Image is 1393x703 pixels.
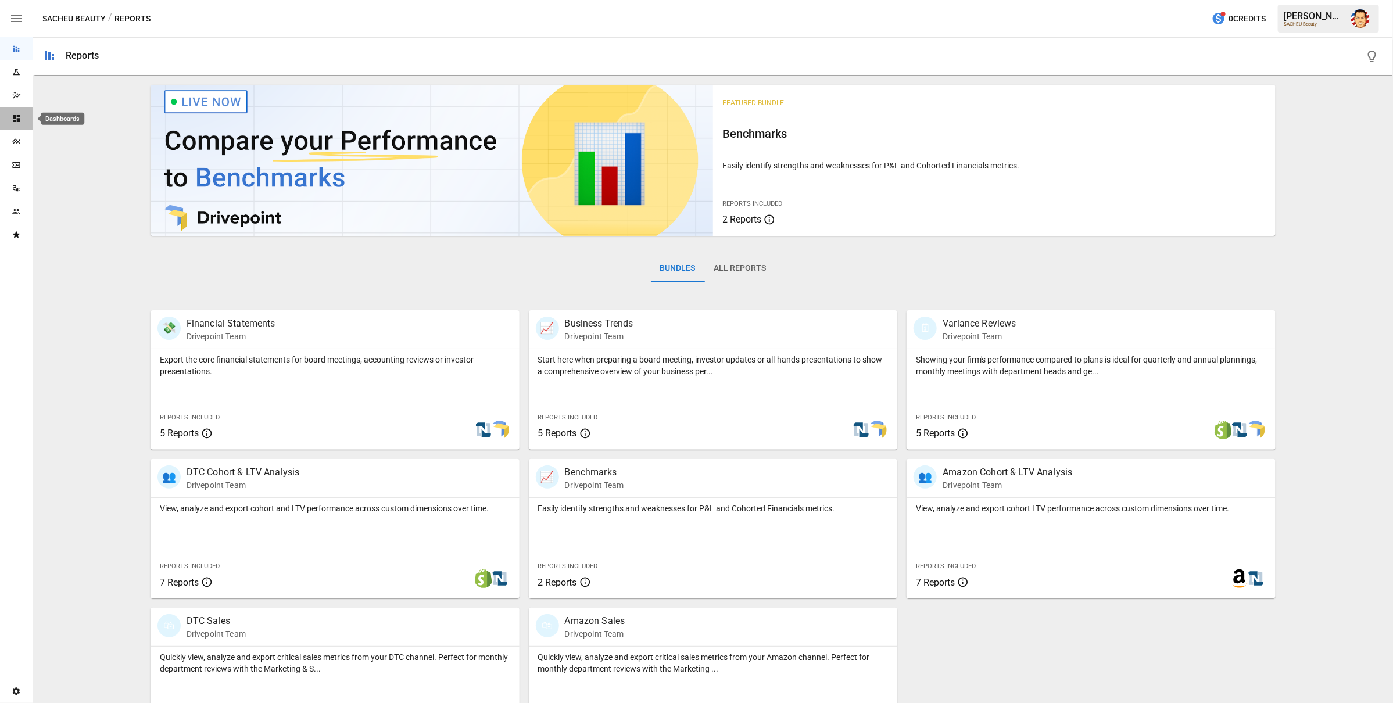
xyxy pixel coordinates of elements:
p: Amazon Cohort & LTV Analysis [943,465,1072,479]
span: 7 Reports [160,577,199,588]
span: 2 Reports [538,577,577,588]
p: Showing your firm's performance compared to plans is ideal for quarterly and annual plannings, mo... [916,354,1266,377]
span: Reports Included [538,414,598,421]
p: Drivepoint Team [565,479,624,491]
p: Variance Reviews [943,317,1016,331]
img: netsuite [1230,421,1249,439]
p: Easily identify strengths and weaknesses for P&L and Cohorted Financials metrics. [538,503,889,514]
img: smart model [490,421,509,439]
p: Financial Statements [187,317,275,331]
span: Reports Included [160,414,220,421]
p: Benchmarks [565,465,624,479]
div: Reports [66,50,99,61]
p: Amazon Sales [565,614,625,628]
p: Easily identify strengths and weaknesses for P&L and Cohorted Financials metrics. [722,160,1266,171]
span: Reports Included [160,562,220,570]
button: Austin Gardner-Smith [1344,2,1377,35]
span: 7 Reports [916,577,955,588]
p: Start here when preparing a board meeting, investor updates or all-hands presentations to show a ... [538,354,889,377]
span: 5 Reports [916,428,955,439]
p: Quickly view, analyze and export critical sales metrics from your DTC channel. Perfect for monthl... [160,651,510,675]
p: Drivepoint Team [943,331,1016,342]
img: Austin Gardner-Smith [1351,9,1370,28]
img: shopify [474,569,493,588]
p: Drivepoint Team [187,479,300,491]
p: Export the core financial statements for board meetings, accounting reviews or investor presentat... [160,354,510,377]
p: DTC Sales [187,614,246,628]
div: 👥 [914,465,937,489]
div: 👥 [157,465,181,489]
p: Quickly view, analyze and export critical sales metrics from your Amazon channel. Perfect for mon... [538,651,889,675]
div: / [108,12,112,26]
p: Business Trends [565,317,633,331]
div: 📈 [536,465,559,489]
img: shopify [1214,421,1233,439]
p: Drivepoint Team [187,628,246,640]
span: Reports Included [722,200,782,207]
button: SACHEU Beauty [42,12,106,26]
p: View, analyze and export cohort LTV performance across custom dimensions over time. [916,503,1266,514]
span: Reports Included [916,414,976,421]
p: Drivepoint Team [565,331,633,342]
img: netsuite [1247,569,1265,588]
img: netsuite [490,569,509,588]
img: netsuite [852,421,871,439]
button: All Reports [705,254,776,282]
span: Featured Bundle [722,99,784,107]
div: Dashboards [41,113,84,125]
button: 0Credits [1207,8,1270,30]
div: 💸 [157,317,181,340]
div: 🛍 [536,614,559,637]
span: 5 Reports [160,428,199,439]
img: amazon [1230,569,1249,588]
span: 2 Reports [722,214,761,225]
p: Drivepoint Team [565,628,625,640]
p: View, analyze and export cohort and LTV performance across custom dimensions over time. [160,503,510,514]
img: video thumbnail [151,85,713,236]
p: Drivepoint Team [187,331,275,342]
span: Reports Included [538,562,598,570]
span: Reports Included [916,562,976,570]
h6: Benchmarks [722,124,1266,143]
img: netsuite [474,421,493,439]
p: DTC Cohort & LTV Analysis [187,465,300,479]
button: Bundles [651,254,705,282]
p: Drivepoint Team [943,479,1072,491]
div: 📈 [536,317,559,340]
img: smart model [868,421,887,439]
div: 🛍 [157,614,181,637]
span: 5 Reports [538,428,577,439]
div: 🗓 [914,317,937,340]
div: [PERSON_NAME] [1284,10,1344,21]
span: 0 Credits [1229,12,1266,26]
div: SACHEU Beauty [1284,21,1344,27]
img: smart model [1247,421,1265,439]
